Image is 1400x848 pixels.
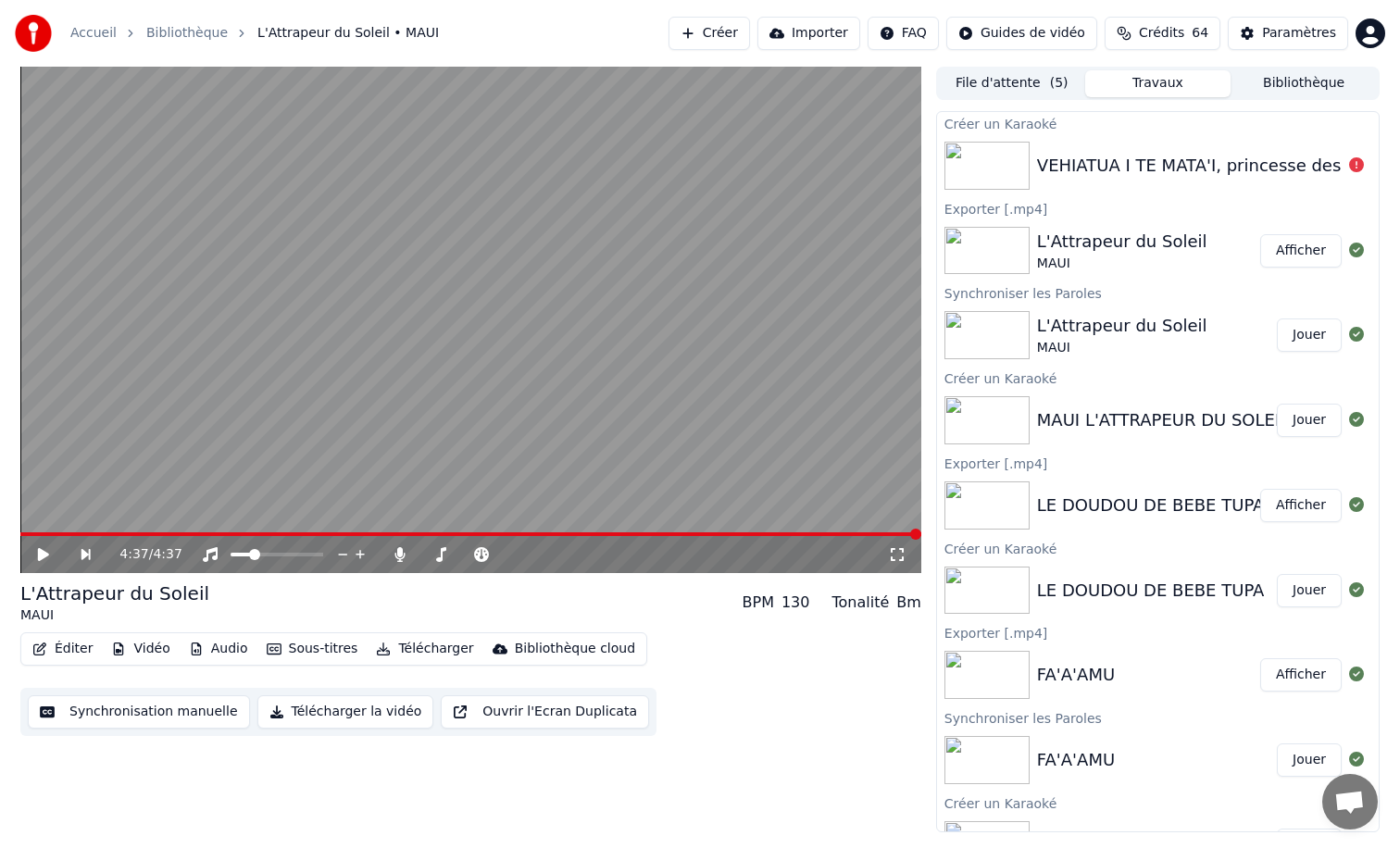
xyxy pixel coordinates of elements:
[896,592,921,614] div: Bm
[146,24,228,43] a: Bibliothèque
[781,592,810,614] div: 130
[1260,658,1342,692] button: Afficher
[1260,489,1342,522] button: Afficher
[937,367,1379,389] div: Créer un Karaoké
[25,636,100,662] button: Éditer
[1037,407,1289,433] div: MAUI L'ATTRAPEUR DU SOLEIL
[20,580,209,606] div: L'Attrapeur du Soleil
[515,640,635,658] div: Bibliothèque cloud
[70,24,439,43] nav: breadcrumb
[946,17,1097,50] button: Guides de vidéo
[937,112,1379,134] div: Créer un Karaoké
[1139,24,1184,43] span: Crédits
[831,592,889,614] div: Tonalité
[441,695,649,729] button: Ouvrir l'Ecran Duplicata
[1037,662,1115,688] div: FA'A'AMU
[937,452,1379,474] div: Exporter [.mp4]
[1277,743,1342,777] button: Jouer
[1085,70,1231,97] button: Travaux
[15,15,52,52] img: youka
[1037,255,1207,273] div: MAUI
[757,17,860,50] button: Importer
[669,17,750,50] button: Créer
[1037,747,1115,773] div: FA'A'AMU
[939,70,1085,97] button: File d'attente
[1260,234,1342,268] button: Afficher
[1037,313,1207,339] div: L'Attrapeur du Soleil
[1322,774,1378,829] div: Ouvrir le chat
[119,545,148,564] span: 4:37
[1277,574,1342,607] button: Jouer
[1037,339,1207,357] div: MAUI
[937,706,1379,729] div: Synchroniser les Paroles
[119,545,164,564] div: /
[257,24,439,43] span: L'Attrapeur du Soleil • MAUI
[1037,578,1265,604] div: LE DOUDOU DE BEBE TUPA
[1192,24,1208,43] span: 64
[257,695,434,729] button: Télécharger la vidéo
[1037,229,1207,255] div: L'Attrapeur du Soleil
[1050,74,1069,93] span: ( 5 )
[937,621,1379,643] div: Exporter [.mp4]
[937,197,1379,219] div: Exporter [.mp4]
[743,592,774,614] div: BPM
[937,537,1379,559] div: Créer un Karaoké
[70,24,117,43] a: Accueil
[20,606,209,625] div: MAUI
[28,695,250,729] button: Synchronisation manuelle
[1277,404,1342,437] button: Jouer
[1105,17,1220,50] button: Crédits64
[1231,70,1377,97] button: Bibliothèque
[937,281,1379,304] div: Synchroniser les Paroles
[1262,24,1336,43] div: Paramètres
[153,545,181,564] span: 4:37
[868,17,939,50] button: FAQ
[937,792,1379,814] div: Créer un Karaoké
[104,636,177,662] button: Vidéo
[259,636,366,662] button: Sous-titres
[1228,17,1348,50] button: Paramètres
[1037,493,1265,518] div: LE DOUDOU DE BEBE TUPA
[1277,318,1342,352] button: Jouer
[369,636,481,662] button: Télécharger
[181,636,256,662] button: Audio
